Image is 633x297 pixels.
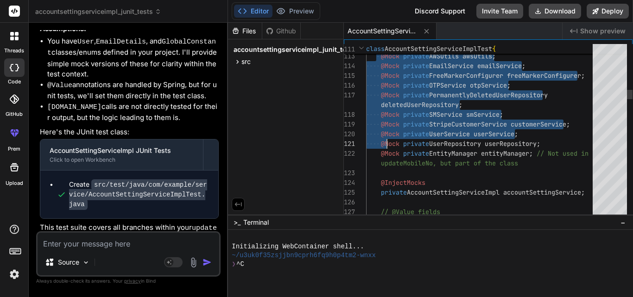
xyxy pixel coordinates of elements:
span: − [620,218,626,227]
span: PermanentlyDeletedUserRepository [429,91,548,99]
img: attachment [188,257,199,268]
div: 125 [344,188,354,197]
button: − [619,215,627,230]
span: // @Value fields [381,208,440,216]
span: @Mock [381,110,399,119]
span: 111 [344,44,354,54]
span: @Mock [381,139,399,148]
div: Click to open Workbench [50,156,194,164]
span: updateMobileNo, but part of the class [381,159,518,167]
span: private [403,149,429,158]
span: privacy [124,278,141,284]
div: AccountSettingServiceImpl JUnit Tests [50,146,194,155]
button: Deploy [587,4,629,19]
span: ; [500,110,503,119]
img: Pick Models [82,259,90,266]
span: @Mock [381,120,399,128]
span: private [403,91,429,99]
span: ❯ [232,260,236,269]
span: @Mock [381,62,399,70]
span: private [403,62,429,70]
code: [DOMAIN_NAME] [47,103,101,111]
span: >_ [234,218,241,227]
span: private [381,188,407,196]
img: icon [203,258,212,267]
span: ; [581,71,585,80]
div: 118 [344,110,354,120]
button: AccountSettingServiceImpl JUnit TestsClick to open Workbench [40,139,203,170]
span: ; [581,188,585,196]
div: 116 [344,81,354,90]
span: ; [529,149,533,158]
span: @Mock [381,130,399,138]
label: GitHub [6,110,23,118]
span: private [403,71,429,80]
div: 119 [344,120,354,129]
li: calls are not directly tested for their output, but the logic leading to them is. [47,101,219,123]
button: Download [529,4,581,19]
span: UserRepository userRepository [429,139,537,148]
span: @Mock [381,91,399,99]
div: 114 [344,61,354,71]
div: 126 [344,197,354,207]
span: @Mock [381,149,399,158]
button: Preview [272,5,318,18]
span: @Mock [381,52,399,60]
span: src [241,57,251,66]
label: code [8,78,21,86]
span: deletedUserRepository [381,101,459,109]
label: Upload [6,179,23,187]
p: Here's the JUnit test class: [40,127,219,138]
span: ~/u3uk0f35zsjjbn9cprh6fq9h0p4tm2-wnxx [232,251,376,260]
div: 113 [344,51,354,61]
code: @Value [47,82,72,89]
span: Show preview [580,26,626,36]
button: Invite Team [476,4,523,19]
p: Source [58,258,79,267]
code: User [77,38,94,46]
button: Editor [234,5,272,18]
span: private [403,139,429,148]
span: StripeCustomerService customerService [429,120,566,128]
span: @InjectMocks [381,178,425,187]
p: This test suite covers all branches within your method, including different active profiles, the ... [40,222,219,277]
span: { [492,44,496,53]
div: Create [69,180,209,209]
span: private [403,52,429,60]
span: ; [537,139,540,148]
span: AccountSettingServiceImplTest.java [348,26,417,36]
p: Always double-check its answers. Your in Bind [36,277,221,285]
span: ^C [236,260,244,269]
span: class [366,44,385,53]
div: 117 [344,90,354,100]
span: @Mock [381,81,399,89]
span: AccountSettingServiceImpl accountSettingService [407,188,581,196]
li: annotations are handled by Spring, but for unit tests, we'll set them directly in the test class. [47,80,219,101]
span: EntityManager entityManager [429,149,529,158]
div: 123 [344,168,354,178]
div: 127 [344,207,354,217]
span: ; [507,81,511,89]
span: OTPService otpService [429,81,507,89]
span: private [403,130,429,138]
span: private [403,81,429,89]
span: @Mock [381,71,399,80]
span: AccountSettingServiceImplTest [385,44,492,53]
span: // Not used in [537,149,589,158]
span: AWSUtils awsUtils [429,52,492,60]
div: 122 [344,149,354,158]
div: 115 [344,71,354,81]
div: Github [262,26,300,36]
div: 121 [344,139,354,149]
span: ; [522,62,525,70]
span: UserService userService [429,130,514,138]
img: settings [6,266,22,282]
span: accountsettingserviceimpl_junit_tests [35,7,161,16]
div: 120 [344,129,354,139]
span: Initializing WebContainer shell... [232,242,364,251]
div: Files [228,26,262,36]
span: ; [459,101,462,109]
li: You have , , and classes/enums defined in your project. I'll provide simple mock versions of thes... [47,36,219,80]
code: src/test/java/com/example/service/AccountSettingServiceImplTest.java [69,179,207,210]
code: EmailDetails [96,38,146,46]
